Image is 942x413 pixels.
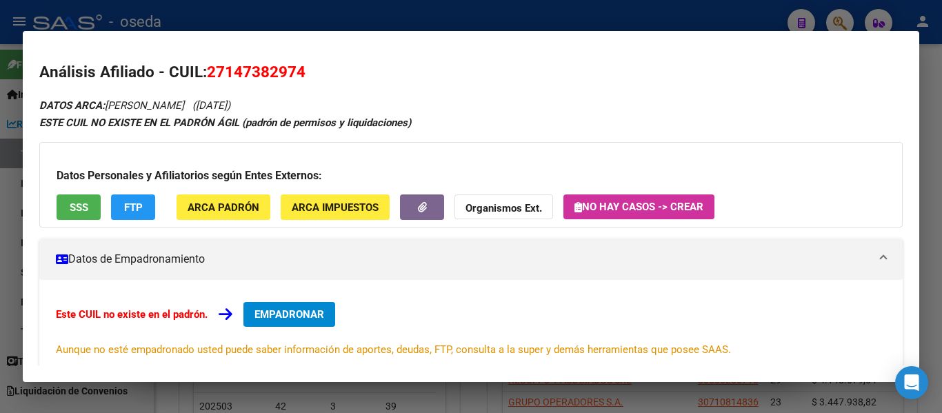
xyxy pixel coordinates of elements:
span: Aunque no esté empadronado usted puede saber información de aportes, deudas, FTP, consulta a la s... [56,343,731,356]
button: FTP [111,194,155,220]
span: ([DATE]) [192,99,230,112]
div: Datos de Empadronamiento [39,280,903,379]
button: SSS [57,194,101,220]
span: 27147382974 [207,63,305,81]
h2: Análisis Afiliado - CUIL: [39,61,903,84]
span: ARCA Padrón [188,201,259,214]
strong: Este CUIL no existe en el padrón. [56,308,208,321]
span: EMPADRONAR [254,308,324,321]
mat-expansion-panel-header: Datos de Empadronamiento [39,239,903,280]
strong: Organismos Ext. [465,202,542,214]
button: ARCA Impuestos [281,194,390,220]
span: FTP [124,201,143,214]
span: No hay casos -> Crear [574,201,703,213]
div: Open Intercom Messenger [895,366,928,399]
mat-panel-title: Datos de Empadronamiento [56,251,870,268]
button: Organismos Ext. [454,194,553,220]
button: EMPADRONAR [243,302,335,327]
span: [PERSON_NAME] [39,99,184,112]
span: SSS [70,201,88,214]
button: No hay casos -> Crear [563,194,714,219]
strong: DATOS ARCA: [39,99,105,112]
h3: Datos Personales y Afiliatorios según Entes Externos: [57,168,885,184]
span: ARCA Impuestos [292,201,379,214]
button: ARCA Padrón [177,194,270,220]
strong: ESTE CUIL NO EXISTE EN EL PADRÓN ÁGIL (padrón de permisos y liquidaciones) [39,117,411,129]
